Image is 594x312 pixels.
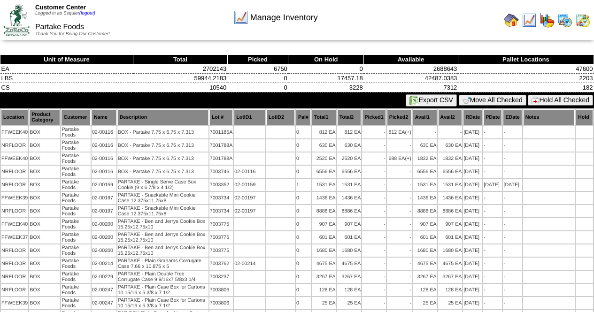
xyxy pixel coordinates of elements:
[296,244,311,257] td: 0
[0,83,133,92] td: CS
[92,244,116,257] td: 02-00200
[458,64,594,74] td: 47600
[61,139,90,152] td: Partake Foods
[362,205,386,217] td: -
[61,126,90,138] td: Partake Foods
[61,258,90,270] td: Partake Foods
[234,192,265,204] td: 02-00197
[61,166,90,178] td: Partake Foods
[413,109,437,125] th: Avail1
[364,64,458,74] td: 2688643
[438,126,463,138] td: -
[483,126,502,138] td: -
[288,64,364,74] td: 0
[413,139,437,152] td: 630 EA
[337,244,362,257] td: 1680 EA
[209,126,233,138] td: 7001185A
[413,126,437,138] td: -
[438,231,463,244] td: 601 EA
[1,258,28,270] td: NRFLOOR
[463,152,482,165] td: [DATE]
[362,297,386,309] td: -
[117,152,208,165] td: BOX - Partake 7.75 x 6.75 x 7.313
[117,244,208,257] td: PARTAKE - Ben and Jerrys Cookie Box 15.25x12.75x10
[29,271,60,283] td: BOX
[296,179,311,191] td: 1
[438,205,463,217] td: 8886 EA
[413,297,437,309] td: 25 EA
[337,284,362,296] td: 128 EA
[92,126,116,138] td: 02-00116
[1,192,28,204] td: FFWEEK39
[0,74,133,83] td: LBS
[209,192,233,204] td: 7003734
[387,284,412,296] td: -
[364,74,458,83] td: 42487.0383
[1,139,28,152] td: NRFLOOR
[227,74,288,83] td: 0
[209,284,233,296] td: 7003806
[387,205,412,217] td: -
[409,96,419,105] img: excel.gif
[503,139,522,152] td: -
[133,55,228,64] th: Total
[1,179,28,191] td: NRFLOOR
[61,297,90,309] td: Partake Foods
[29,166,60,178] td: BOX
[438,218,463,230] td: 907 EA
[117,258,208,270] td: PARTAKE - Plain Grahams Corrugate Case 7.66 x 10.875 x 5
[413,192,437,204] td: 1436 EA
[29,205,60,217] td: BOX
[463,97,470,104] img: cart.gif
[29,297,60,309] td: BOX
[362,231,386,244] td: -
[362,192,386,204] td: -
[387,166,412,178] td: -
[387,126,412,138] td: 812 EA
[463,205,482,217] td: [DATE]
[29,244,60,257] td: BOX
[117,179,208,191] td: PARTAKE - Single Serve Case Box Cookie (9 x 6 7/8 x 4 1/2)
[209,218,233,230] td: 7003775
[117,109,208,125] th: Description
[312,139,336,152] td: 630 EA
[29,231,60,244] td: BOX
[413,179,437,191] td: 1531 EA
[61,271,90,283] td: Partake Foods
[209,109,233,125] th: Lot #
[296,218,311,230] td: 0
[413,244,437,257] td: 1680 EA
[29,126,60,138] td: BOX
[387,192,412,204] td: -
[528,95,593,106] button: Hold All Checked
[438,192,463,204] td: 1436 EA
[483,192,502,204] td: -
[296,152,311,165] td: 0
[312,244,336,257] td: 1680 EA
[312,166,336,178] td: 6556 EA
[362,284,386,296] td: -
[233,10,248,25] img: line_graph.gif
[387,297,412,309] td: -
[387,258,412,270] td: -
[29,192,60,204] td: BOX
[463,139,482,152] td: [DATE]
[387,244,412,257] td: -
[227,55,288,64] th: Picked
[406,94,457,107] button: Export CSV
[312,284,336,296] td: 128 EA
[29,179,60,191] td: BOX
[266,109,295,125] th: LotID2
[483,244,502,257] td: -
[540,13,555,28] img: graph.gif
[79,11,95,16] a: (logout)
[337,179,362,191] td: 1531 EA
[234,258,265,270] td: 02-00214
[92,109,116,125] th: Name
[504,13,519,28] img: home.gif
[92,166,116,178] td: 02-00116
[337,205,362,217] td: 8886 EA
[387,139,412,152] td: -
[296,231,311,244] td: 0
[296,192,311,204] td: 0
